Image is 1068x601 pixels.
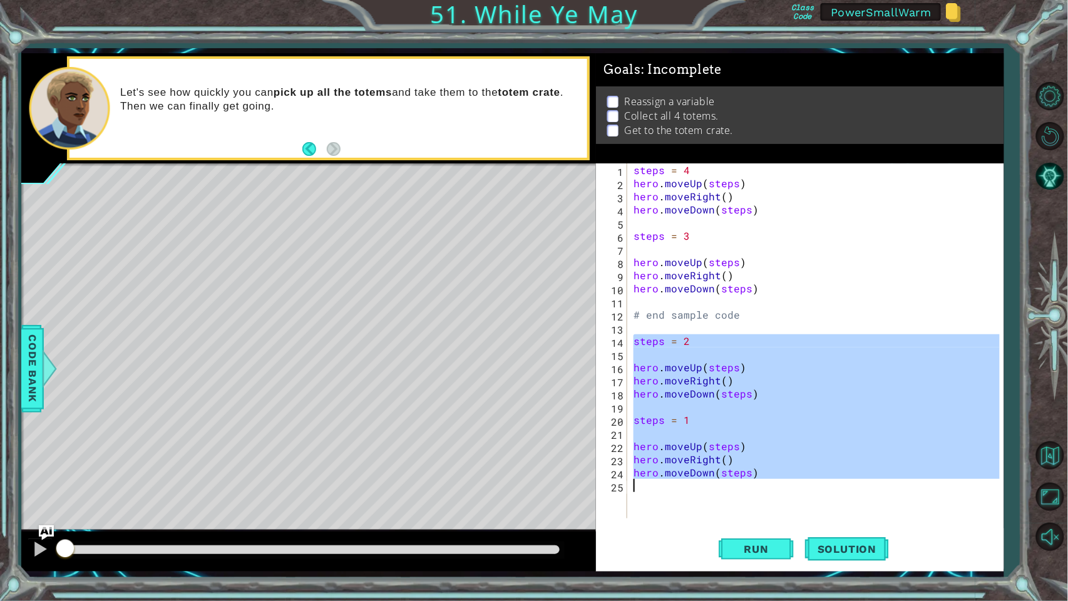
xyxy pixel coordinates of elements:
[120,86,578,113] p: Let's see how quickly you can and take them to the . Then we can finally get going.
[598,205,627,218] div: 4
[805,528,889,569] button: Solution
[598,244,627,257] div: 7
[28,538,53,563] button: Ctrl + P: Pause
[598,336,627,349] div: 14
[598,310,627,323] div: 12
[598,218,627,231] div: 5
[598,178,627,192] div: 2
[1032,158,1068,194] button: AI Hint
[805,543,889,555] span: Solution
[732,543,781,555] span: Run
[1032,518,1068,555] button: Unmute
[1032,437,1068,473] button: Back to Map
[598,389,627,402] div: 18
[39,525,54,540] button: Ask AI
[598,284,627,297] div: 10
[21,163,600,532] div: Level Map
[625,95,715,108] p: Reassign a variable
[598,165,627,178] div: 1
[598,402,627,415] div: 19
[598,323,627,336] div: 13
[625,123,734,137] p: Get to the totem crate.
[598,481,627,494] div: 25
[598,362,627,376] div: 16
[598,349,627,362] div: 15
[598,231,627,244] div: 6
[598,468,627,481] div: 24
[302,142,327,156] button: Back
[946,3,961,22] img: Copy class code
[327,142,341,156] button: Next
[641,62,722,77] span: : Incomplete
[1032,78,1068,114] button: Level Options
[598,376,627,389] div: 17
[274,86,392,98] strong: pick up all the totems
[598,415,627,428] div: 20
[598,455,627,468] div: 23
[598,192,627,205] div: 3
[1032,478,1068,515] button: Maximize Browser
[1032,435,1068,476] a: Back to Map
[789,3,816,21] label: Class Code
[1032,118,1068,154] button: Restart Level
[498,86,560,98] strong: totem crate
[598,297,627,310] div: 11
[625,109,719,123] p: Collect all 4 totems.
[598,441,627,455] div: 22
[604,62,722,78] span: Goals
[23,331,43,407] span: Code Bank
[598,270,627,284] div: 9
[598,257,627,270] div: 8
[598,428,627,441] div: 21
[719,528,794,569] button: Shift+Enter: Run current code.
